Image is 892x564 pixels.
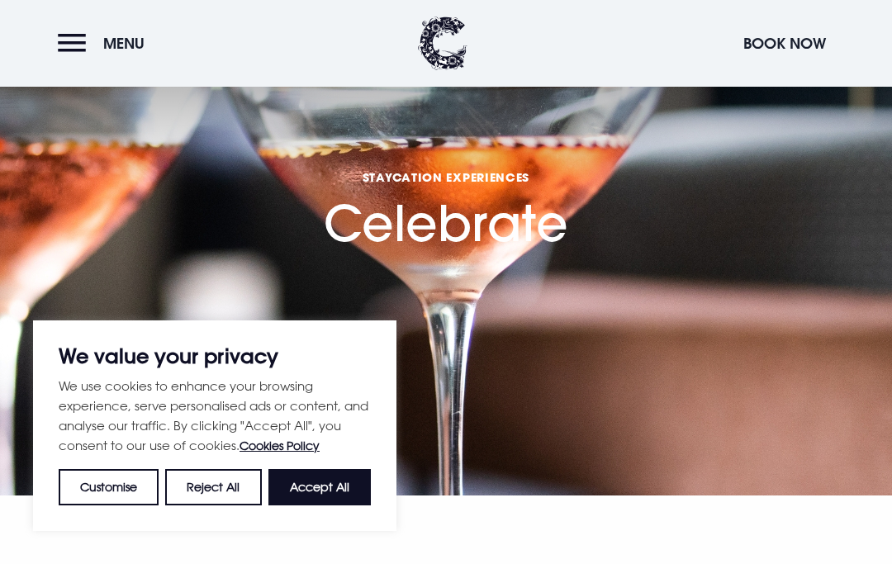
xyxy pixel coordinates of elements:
button: Customise [59,469,159,505]
p: We use cookies to enhance your browsing experience, serve personalised ads or content, and analys... [59,376,371,456]
a: Cookies Policy [240,438,320,453]
img: Clandeboye Lodge [418,17,467,70]
p: We value your privacy [59,346,371,366]
button: Book Now [735,26,834,61]
h1: Celebrate [324,98,568,252]
div: We value your privacy [33,320,396,531]
span: Menu [103,34,145,53]
button: Menu [58,26,153,61]
button: Accept All [268,469,371,505]
span: Staycation Experiences [324,169,568,185]
button: Reject All [165,469,261,505]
